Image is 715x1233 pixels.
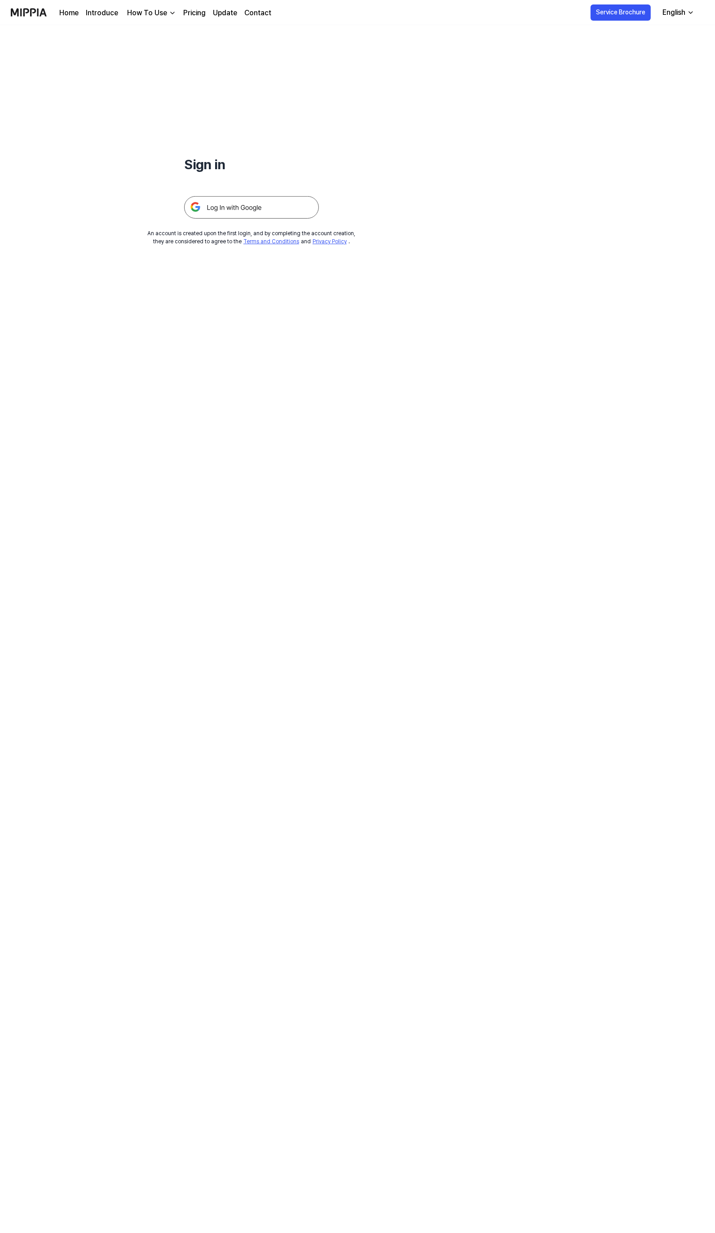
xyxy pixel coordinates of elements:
button: Service Brochure [591,4,651,21]
h1: Sign in [184,154,319,175]
a: Terms and Conditions [243,238,299,245]
a: Home [59,8,79,18]
img: down [169,9,176,17]
div: An account is created upon the first login, and by completing the account creation, they are cons... [148,229,356,246]
div: English [661,7,687,18]
div: How To Use [125,8,169,18]
a: Privacy Policy [313,238,347,245]
button: English [655,4,700,22]
a: Introduce [86,8,118,18]
button: How To Use [125,8,176,18]
img: 구글 로그인 버튼 [184,196,319,219]
a: Update [213,8,237,18]
a: Pricing [183,8,206,18]
a: Contact [244,8,271,18]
